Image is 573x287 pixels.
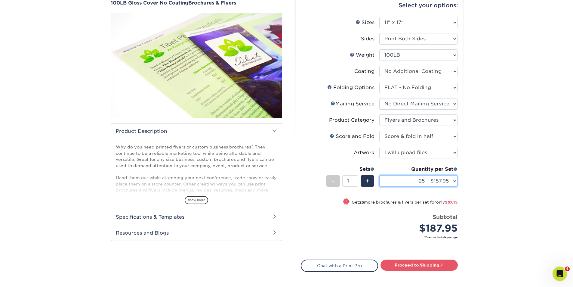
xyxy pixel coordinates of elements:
a: Chat with a Print Pro [301,260,378,272]
iframe: Google Customer Reviews [2,269,51,285]
span: show more [185,196,208,204]
div: Product Category [329,117,374,124]
div: Sizes [356,19,374,26]
div: Folding Options [327,84,374,91]
div: Sides [361,35,374,42]
span: - [332,176,334,186]
a: Proceed to Shipping [380,260,458,270]
div: Weight [350,51,374,59]
span: + [365,176,369,186]
small: *Does not include postage [306,236,457,239]
p: Why do you need printed flyers or custom business brochures? They continue to be a reliable marke... [116,144,277,218]
span: 4 [565,267,570,271]
div: Quantity per Set [379,166,457,173]
span: ! [345,199,347,205]
h2: Specifications & Templates [111,209,282,225]
iframe: Intercom live chat [553,267,567,281]
div: Artwork [354,149,374,156]
small: Get more brochures & flyers per set for [352,200,457,206]
img: 100LB Gloss Cover<br/>No Coating 01 [111,6,282,125]
div: Coating [354,68,374,75]
div: Score and Fold [330,133,374,140]
h2: Product Description [111,123,282,139]
div: Mailing Service [331,100,374,108]
span: only [436,200,457,204]
div: Sets [326,166,374,173]
span: $87.15 [445,200,457,204]
strong: Subtotal [433,214,457,220]
h2: Resources and Blogs [111,225,282,241]
strong: 25 [359,200,364,204]
div: $187.95 [384,221,457,236]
